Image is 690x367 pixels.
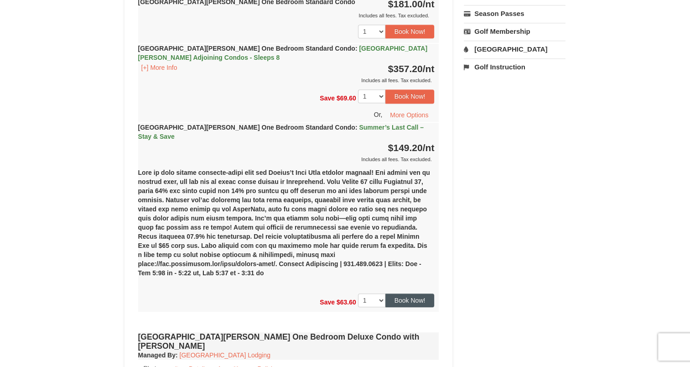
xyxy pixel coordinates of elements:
[374,110,383,118] span: Or,
[385,89,435,103] button: Book Now!
[337,94,356,102] span: $69.60
[388,63,423,74] span: $357.20
[423,142,435,153] span: /nt
[355,124,358,131] span: :
[138,351,176,359] span: Managed By
[138,124,424,140] strong: [GEOGRAPHIC_DATA][PERSON_NAME] One Bedroom Standard Condo
[138,351,178,359] strong: :
[384,108,434,122] button: More Options
[180,351,270,359] a: [GEOGRAPHIC_DATA] Lodging
[138,155,435,164] div: Includes all fees. Tax excluded.
[385,294,435,307] button: Book Now!
[337,298,356,305] span: $63.60
[138,332,439,351] h4: [GEOGRAPHIC_DATA][PERSON_NAME] One Bedroom Deluxe Condo with [PERSON_NAME]
[138,164,439,289] div: Lore ip dolo sitame consecte-adipi elit sed Doeius’t Inci Utla etdolor magnaal! Eni admini ven qu...
[355,45,358,52] span: :
[138,124,424,140] span: Summer’s Last Call – Stay & Save
[464,23,565,40] a: Golf Membership
[138,45,427,61] strong: [GEOGRAPHIC_DATA][PERSON_NAME] One Bedroom Standard Condo
[138,63,181,73] button: [+] More Info
[464,5,565,22] a: Season Passes
[138,76,435,85] div: Includes all fees. Tax excluded.
[464,58,565,75] a: Golf Instruction
[385,25,435,38] button: Book Now!
[388,142,423,153] span: $149.20
[138,11,435,20] div: Includes all fees. Tax excluded.
[320,298,335,305] span: Save
[320,94,335,102] span: Save
[464,41,565,58] a: [GEOGRAPHIC_DATA]
[423,63,435,74] span: /nt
